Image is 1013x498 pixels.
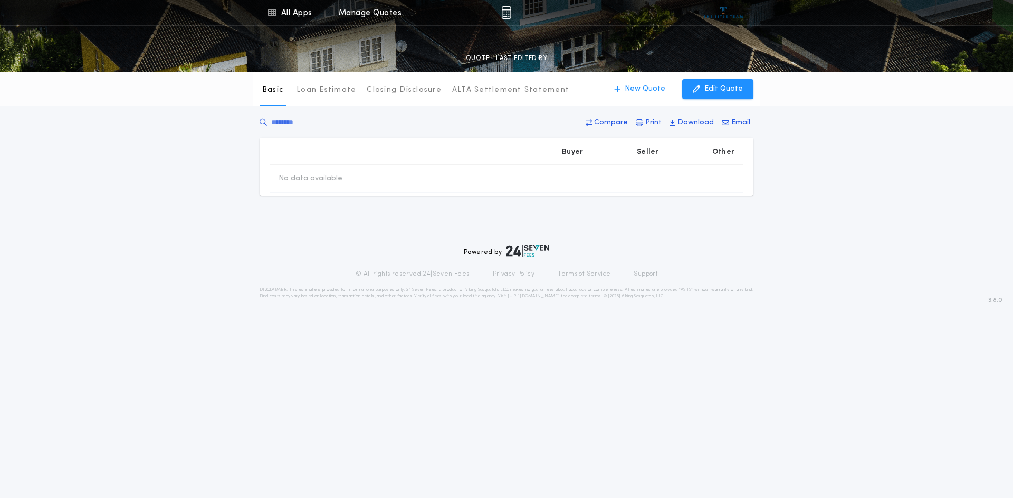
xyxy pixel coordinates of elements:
[704,7,743,18] img: vs-icon
[270,165,351,192] td: No data available
[594,118,628,128] p: Compare
[988,296,1002,305] span: 3.8.0
[501,6,511,19] img: img
[634,270,657,278] a: Support
[562,147,583,158] p: Buyer
[297,85,356,95] p: Loan Estimate
[367,85,442,95] p: Closing Disclosure
[731,118,750,128] p: Email
[677,118,714,128] p: Download
[704,84,743,94] p: Edit Quote
[633,113,665,132] button: Print
[604,79,676,99] button: New Quote
[645,118,662,128] p: Print
[466,53,547,64] p: QUOTE - LAST EDITED BY
[506,245,549,257] img: logo
[719,113,753,132] button: Email
[260,287,753,299] p: DISCLAIMER: This estimate is provided for informational purposes only. 24|Seven Fees, a product o...
[452,85,569,95] p: ALTA Settlement Statement
[508,294,560,298] a: [URL][DOMAIN_NAME]
[666,113,717,132] button: Download
[625,84,665,94] p: New Quote
[558,270,610,278] a: Terms of Service
[682,79,753,99] button: Edit Quote
[262,85,283,95] p: Basic
[356,270,470,278] p: © All rights reserved. 24|Seven Fees
[637,147,659,158] p: Seller
[582,113,631,132] button: Compare
[712,147,734,158] p: Other
[464,245,549,257] div: Powered by
[493,270,535,278] a: Privacy Policy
